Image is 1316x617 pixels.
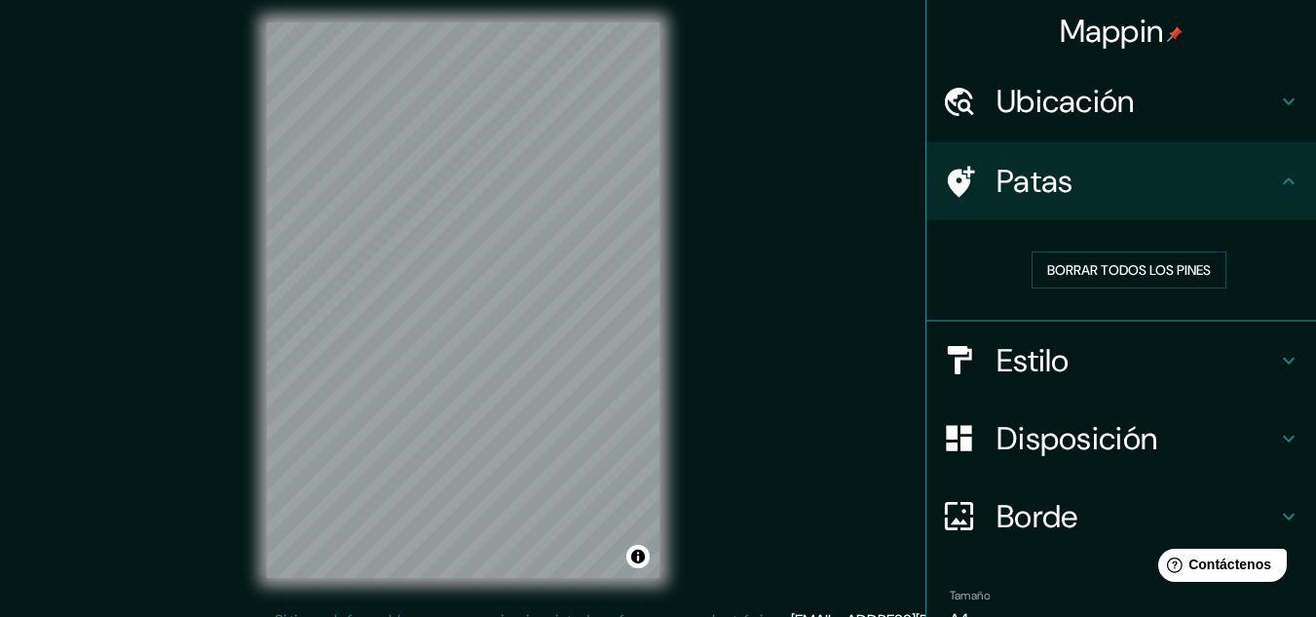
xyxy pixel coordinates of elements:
[996,496,1078,537] font: Borde
[950,588,990,603] font: Tamaño
[996,340,1070,381] font: Estilo
[996,81,1135,122] font: Ubicación
[926,478,1316,556] div: Borde
[926,142,1316,220] div: Patas
[996,418,1157,459] font: Disposición
[926,322,1316,400] div: Estilo
[926,400,1316,478] div: Disposición
[1032,251,1226,289] button: Borrar todos los pines
[996,161,1073,202] font: Patas
[1047,261,1211,279] font: Borrar todos los pines
[626,545,650,568] button: Activar o desactivar atribución
[1060,11,1164,52] font: Mappin
[267,22,659,578] canvas: Mapa
[926,62,1316,140] div: Ubicación
[1143,541,1295,596] iframe: Lanzador de widgets de ayuda
[1167,26,1183,42] img: pin-icon.png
